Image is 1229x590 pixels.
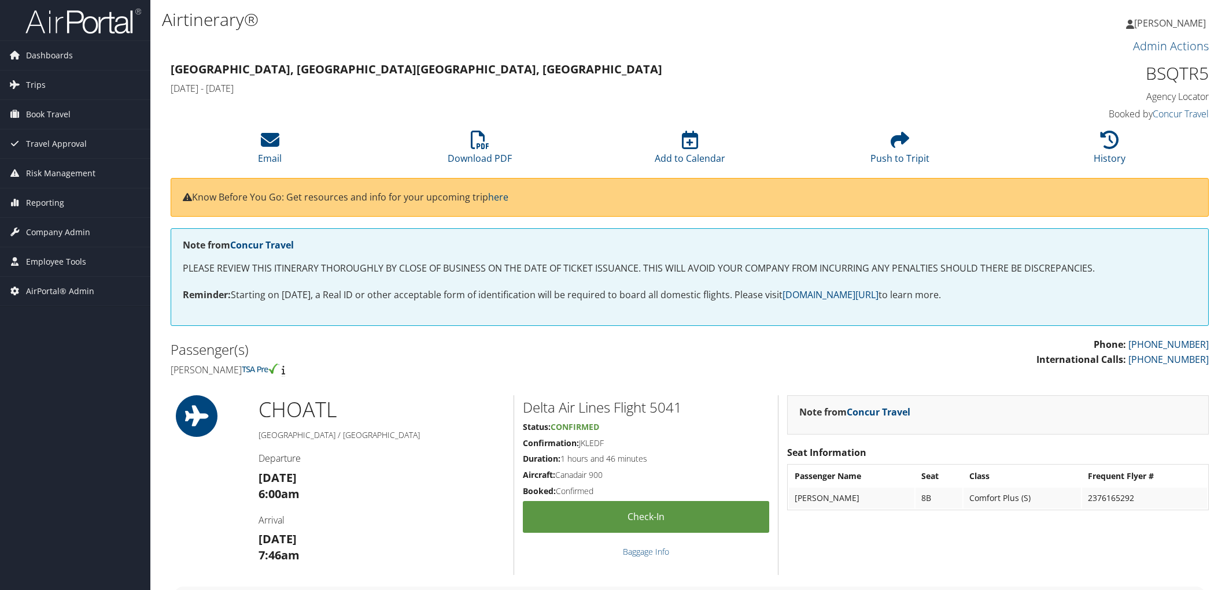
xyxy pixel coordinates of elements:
[183,190,1197,205] p: Know Before You Go: Get resources and info for your upcoming trip
[259,429,505,441] h5: [GEOGRAPHIC_DATA] / [GEOGRAPHIC_DATA]
[171,340,681,359] h2: Passenger(s)
[259,470,297,485] strong: [DATE]
[26,70,46,99] span: Trips
[26,41,73,70] span: Dashboards
[523,501,769,533] a: Check-in
[623,546,669,557] a: Baggage Info
[26,188,64,217] span: Reporting
[171,363,681,376] h4: [PERSON_NAME]
[523,421,551,432] strong: Status:
[523,485,556,496] strong: Booked:
[523,398,769,417] h2: Delta Air Lines Flight 5041
[259,452,505,465] h4: Departure
[259,531,297,547] strong: [DATE]
[964,488,1081,509] td: Comfort Plus (S)
[448,137,512,165] a: Download PDF
[171,61,662,77] strong: [GEOGRAPHIC_DATA], [GEOGRAPHIC_DATA] [GEOGRAPHIC_DATA], [GEOGRAPHIC_DATA]
[799,406,910,418] strong: Note from
[783,288,879,301] a: [DOMAIN_NAME][URL]
[847,406,910,418] a: Concur Travel
[26,159,95,188] span: Risk Management
[523,437,769,449] h5: JKLEDF
[523,437,579,448] strong: Confirmation:
[183,288,231,301] strong: Reminder:
[171,82,945,95] h4: [DATE] - [DATE]
[1094,338,1126,351] strong: Phone:
[259,514,505,526] h4: Arrival
[488,191,508,203] a: here
[962,90,1209,103] h4: Agency Locator
[1133,38,1209,54] a: Admin Actions
[1036,353,1126,366] strong: International Calls:
[1128,353,1209,366] a: [PHONE_NUMBER]
[183,261,1197,276] p: PLEASE REVIEW THIS ITINERARY THOROUGHLY BY CLOSE OF BUSINESS ON THE DATE OF TICKET ISSUANCE. THIS...
[162,8,866,32] h1: Airtinerary®
[183,288,1197,303] p: Starting on [DATE], a Real ID or other acceptable form of identification will be required to boar...
[26,277,94,306] span: AirPortal® Admin
[1153,107,1209,120] a: Concur Travel
[1082,488,1207,509] td: 2376165292
[916,466,962,487] th: Seat
[523,453,769,465] h5: 1 hours and 46 minutes
[1126,6,1217,40] a: [PERSON_NAME]
[870,137,929,165] a: Push to Tripit
[26,218,90,247] span: Company Admin
[1082,466,1207,487] th: Frequent Flyer #
[259,547,300,563] strong: 7:46am
[1134,17,1206,29] span: [PERSON_NAME]
[230,239,294,251] a: Concur Travel
[26,100,71,129] span: Book Travel
[26,129,87,158] span: Travel Approval
[523,469,555,480] strong: Aircraft:
[962,61,1209,86] h1: BSQTR5
[787,446,866,459] strong: Seat Information
[523,453,560,464] strong: Duration:
[962,107,1209,120] h4: Booked by
[551,421,599,432] span: Confirmed
[964,466,1081,487] th: Class
[259,395,505,424] h1: CHO ATL
[1094,137,1125,165] a: History
[789,466,915,487] th: Passenger Name
[259,486,300,502] strong: 6:00am
[26,247,86,276] span: Employee Tools
[523,485,769,497] h5: Confirmed
[523,469,769,481] h5: Canadair 900
[183,239,294,251] strong: Note from
[258,137,282,165] a: Email
[1128,338,1209,351] a: [PHONE_NUMBER]
[916,488,962,509] td: 8B
[789,488,915,509] td: [PERSON_NAME]
[25,8,141,35] img: airportal-logo.png
[655,137,725,165] a: Add to Calendar
[242,363,279,374] img: tsa-precheck.png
